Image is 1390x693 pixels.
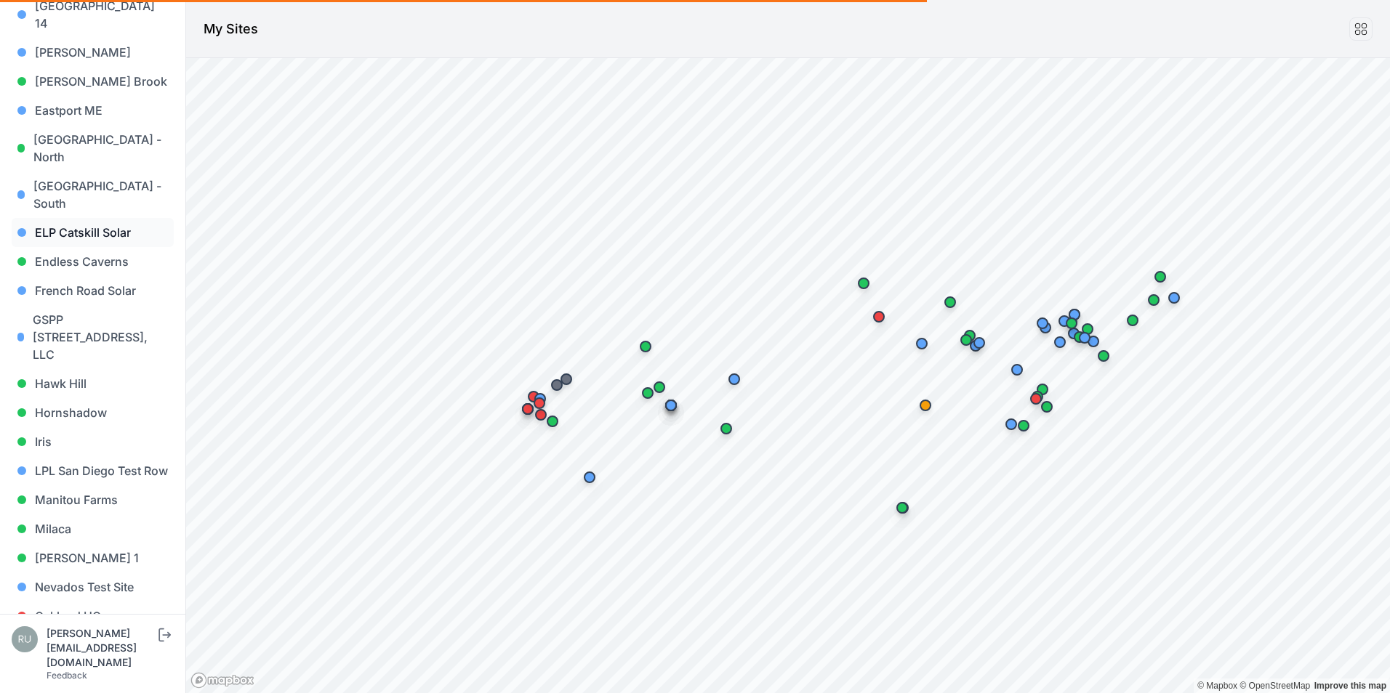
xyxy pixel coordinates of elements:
a: Mapbox [1197,681,1237,691]
div: Map marker [888,493,917,522]
a: French Road Solar [12,276,174,305]
div: Map marker [997,410,1026,439]
div: Map marker [965,328,994,357]
div: Map marker [1160,283,1189,312]
a: GSPP [STREET_ADDRESS], LLC [12,305,174,369]
div: Map marker [1028,375,1057,404]
div: Map marker [656,391,686,420]
a: Hawk Hill [12,369,174,398]
div: Map marker [575,463,604,492]
div: Map marker [1070,323,1099,352]
div: Map marker [1057,309,1086,338]
div: Map marker [542,370,571,400]
div: [PERSON_NAME][EMAIL_ADDRESS][DOMAIN_NAME] [47,626,156,670]
div: Map marker [633,378,662,408]
div: Map marker [1009,411,1038,440]
div: Map marker [1073,315,1102,344]
div: Map marker [864,302,893,331]
canvas: Map [186,58,1390,693]
a: ELP Catskill Solar [12,218,174,247]
div: Map marker [720,365,749,394]
a: [PERSON_NAME] 1 [12,543,174,572]
div: Map marker [1045,328,1074,357]
a: Hornshadow [12,398,174,427]
a: Oakland HQ [12,601,174,631]
a: Milaca [12,514,174,543]
div: Map marker [712,414,741,443]
a: Manitou Farms [12,485,174,514]
div: Map marker [631,332,660,361]
a: [GEOGRAPHIC_DATA] - North [12,125,174,171]
a: Eastport ME [12,96,174,125]
div: Map marker [1028,309,1057,338]
div: Map marker [955,321,984,350]
a: [PERSON_NAME] Brook [12,67,174,96]
img: russell@nevados.solar [12,626,38,652]
div: Map marker [1146,262,1175,291]
h1: My Sites [204,19,258,39]
div: Map marker [907,329,936,358]
a: Iris [12,427,174,456]
div: Map marker [552,365,581,394]
div: Map marker [526,384,555,413]
div: Map marker [1003,355,1032,384]
a: [PERSON_NAME] [12,38,174,67]
div: Map marker [1050,307,1079,336]
a: Mapbox logo [190,672,254,689]
div: Map marker [519,382,548,411]
div: Map marker [1089,341,1118,370]
div: Map marker [849,269,878,298]
div: Map marker [1118,306,1147,335]
a: [GEOGRAPHIC_DATA] - South [12,171,174,218]
a: LPL San Diego Test Row [12,456,174,485]
div: Map marker [525,389,554,418]
div: Map marker [513,394,542,423]
div: Map marker [952,325,981,354]
div: Map marker [911,391,940,420]
div: Map marker [1060,300,1089,329]
div: Map marker [645,373,674,402]
div: Map marker [1139,285,1168,315]
a: OpenStreetMap [1240,681,1310,691]
div: Map marker [1021,384,1050,413]
div: Map marker [1023,382,1052,411]
a: Map feedback [1314,681,1386,691]
a: Nevados Test Site [12,572,174,601]
a: Endless Caverns [12,247,174,276]
a: Feedback [47,670,87,681]
div: Map marker [936,288,965,317]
